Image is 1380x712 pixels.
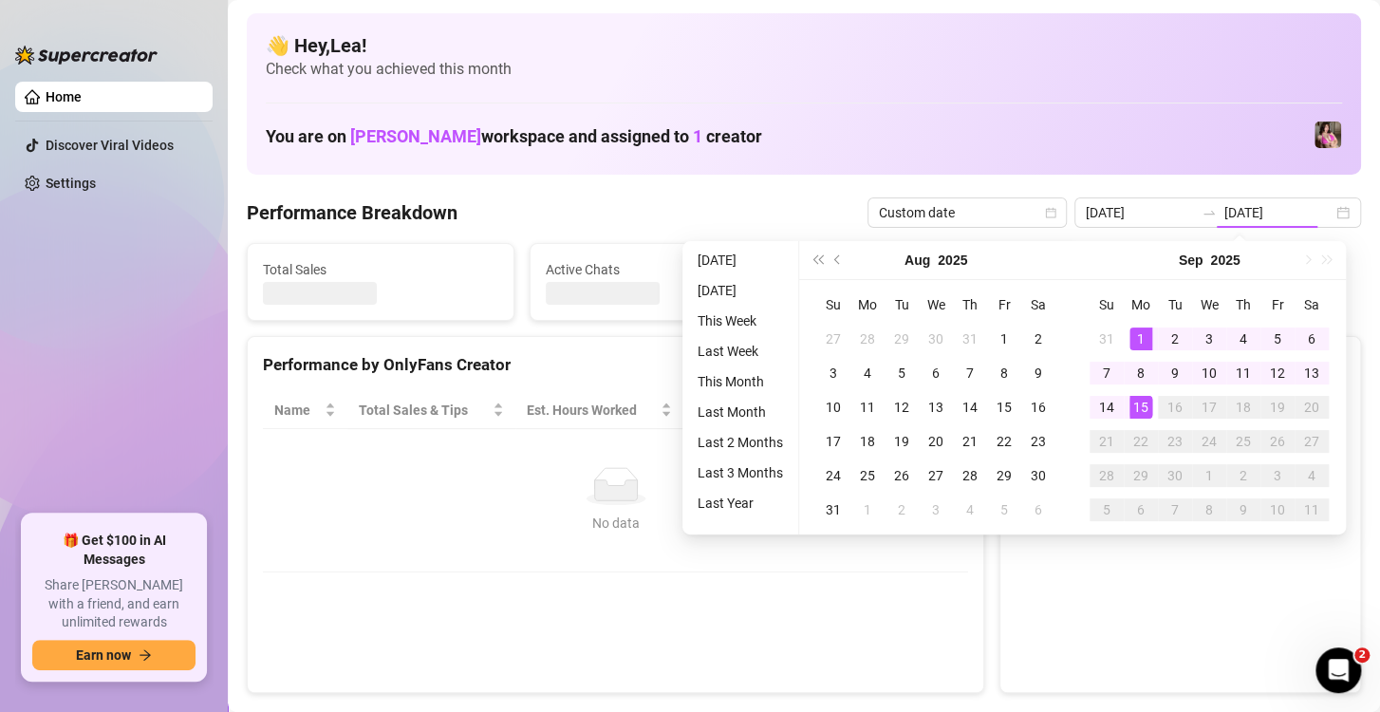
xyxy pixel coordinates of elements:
span: Chat Conversion [823,400,942,421]
input: Start date [1086,202,1194,223]
a: Discover Viral Videos [46,138,174,153]
span: Check what you achieved this month [266,59,1342,80]
span: Active Chats [546,259,781,280]
span: swap-right [1202,205,1217,220]
div: Performance by OnlyFans Creator [263,352,968,378]
span: Custom date [879,198,1055,227]
iframe: Intercom live chat [1315,647,1361,693]
a: Settings [46,176,96,191]
span: arrow-right [139,648,152,662]
div: Est. Hours Worked [527,400,658,421]
div: Sales by OnlyFans Creator [1016,352,1345,378]
span: Earn now [76,647,131,663]
th: Name [263,392,347,429]
span: Share [PERSON_NAME] with a friend, and earn unlimited rewards [32,576,196,632]
img: logo-BBDzfeDw.svg [15,46,158,65]
span: calendar [1045,207,1056,218]
input: End date [1224,202,1333,223]
h4: 👋 Hey, Lea ! [266,32,1342,59]
span: [PERSON_NAME] [350,126,481,146]
span: Total Sales [263,259,498,280]
span: Name [274,400,321,421]
h4: Performance Breakdown [247,199,457,226]
th: Total Sales & Tips [347,392,515,429]
h1: You are on workspace and assigned to creator [266,126,762,147]
span: Sales / Hour [695,400,785,421]
span: Total Sales & Tips [359,400,489,421]
img: Nanner [1315,122,1341,148]
div: No data [282,513,949,534]
button: Earn nowarrow-right [32,640,196,670]
span: to [1202,205,1217,220]
th: Sales / Hour [683,392,811,429]
span: Messages Sent [828,259,1063,280]
span: 1 [693,126,702,146]
span: 2 [1354,647,1370,663]
span: 🎁 Get $100 in AI Messages [32,532,196,569]
a: Home [46,89,82,104]
th: Chat Conversion [811,392,968,429]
